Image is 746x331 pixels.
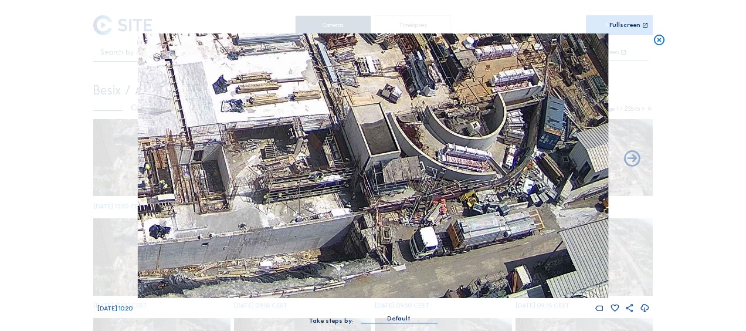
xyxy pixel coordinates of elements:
[622,150,642,169] i: Back
[97,305,133,312] span: [DATE] 10:20
[138,33,608,298] img: Image
[361,313,437,323] div: Default
[309,318,354,324] div: Take steps by:
[387,313,411,324] div: Default
[609,22,640,29] div: Fullscreen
